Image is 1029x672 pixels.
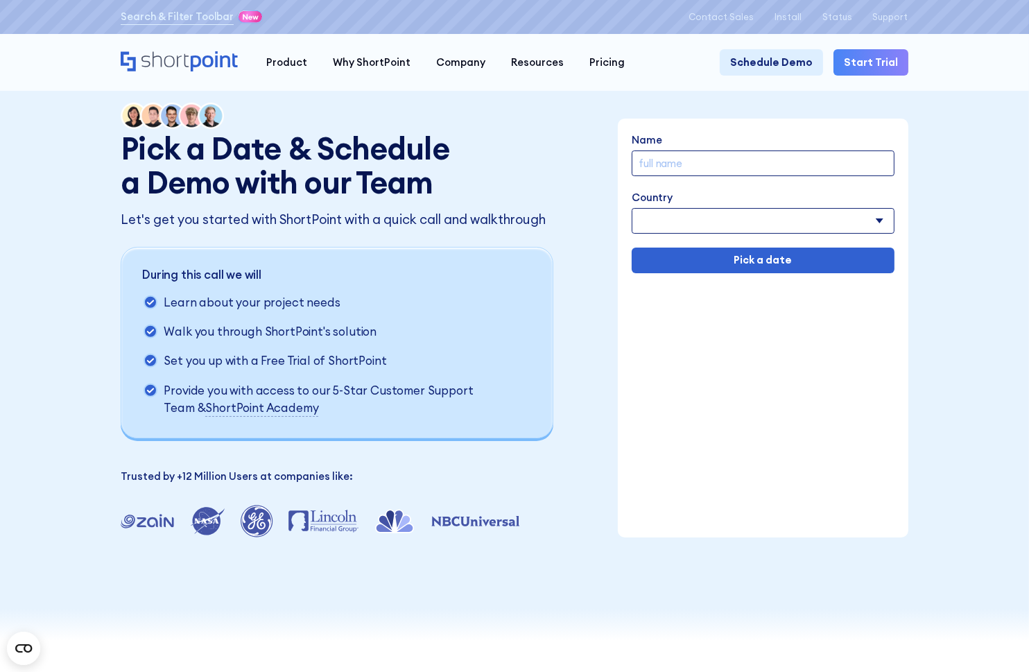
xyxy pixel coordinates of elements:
[164,352,386,371] p: Set you up with a Free Trial of ShortPoint
[142,266,491,283] p: During this call we will
[164,381,490,417] p: Provide you with access to our 5-Star Customer Support Team &
[333,55,410,70] div: Why ShortPoint
[775,12,802,22] a: Install
[689,12,754,22] a: Contact Sales
[121,51,241,74] a: Home
[577,49,638,75] a: Pricing
[632,132,894,273] form: Demo Form
[632,190,894,205] label: Country
[121,469,556,484] p: Trusted by +12 Million Users at companies like:
[164,293,340,312] p: Learn about your project needs
[436,55,485,70] div: Company
[121,9,234,24] a: Search & Filter Toolbar
[822,12,852,22] a: Status
[424,49,499,75] a: Company
[720,49,823,75] a: Schedule Demo
[632,248,894,273] input: Pick a date
[632,132,894,148] label: Name
[121,210,556,230] p: Let's get you started with ShortPoint with a quick call and walkthrough
[266,55,307,70] div: Product
[873,12,908,22] a: Support
[121,132,460,200] h1: Pick a Date & Schedule a Demo with our Team
[164,322,377,342] p: Walk you through ShortPoint's solution
[320,49,424,75] a: Why ShortPoint
[632,150,894,176] input: full name
[499,49,577,75] a: Resources
[960,605,1029,672] iframe: Chat Widget
[833,49,908,75] a: Start Trial
[205,399,318,417] a: ShortPoint Academy
[253,49,320,75] a: Product
[589,55,625,70] div: Pricing
[7,632,40,665] button: Open CMP widget
[511,55,564,70] div: Resources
